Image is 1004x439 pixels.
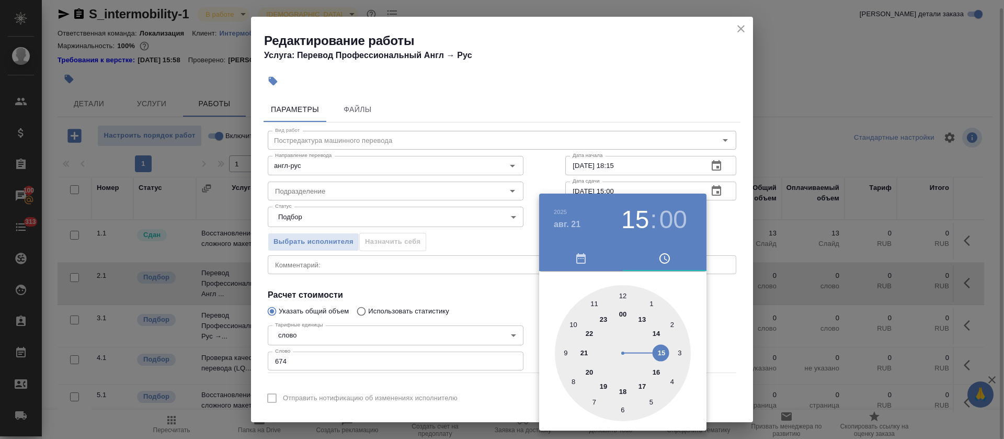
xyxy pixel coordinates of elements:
h3: : [650,205,657,234]
button: 15 [621,205,649,234]
button: авг. 21 [554,218,580,231]
button: 2025 [554,209,567,215]
button: 00 [659,205,687,234]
